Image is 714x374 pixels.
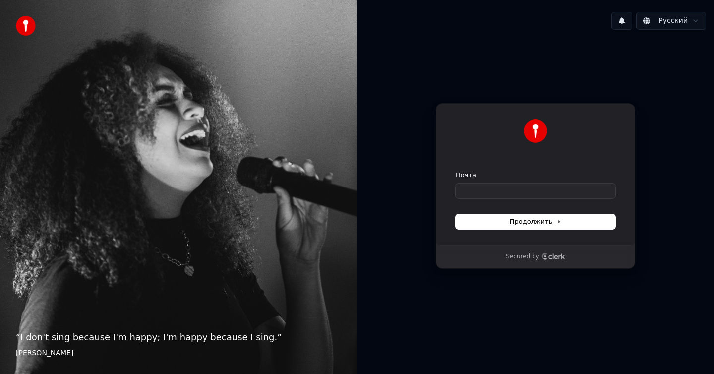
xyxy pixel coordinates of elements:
[16,348,341,358] footer: [PERSON_NAME]
[541,253,565,260] a: Clerk logo
[524,119,547,143] img: Youka
[506,253,539,261] p: Secured by
[456,214,615,229] button: Продолжить
[16,16,36,36] img: youka
[510,217,562,226] span: Продолжить
[16,330,341,344] p: “ I don't sing because I'm happy; I'm happy because I sing. ”
[456,171,476,180] label: Почта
